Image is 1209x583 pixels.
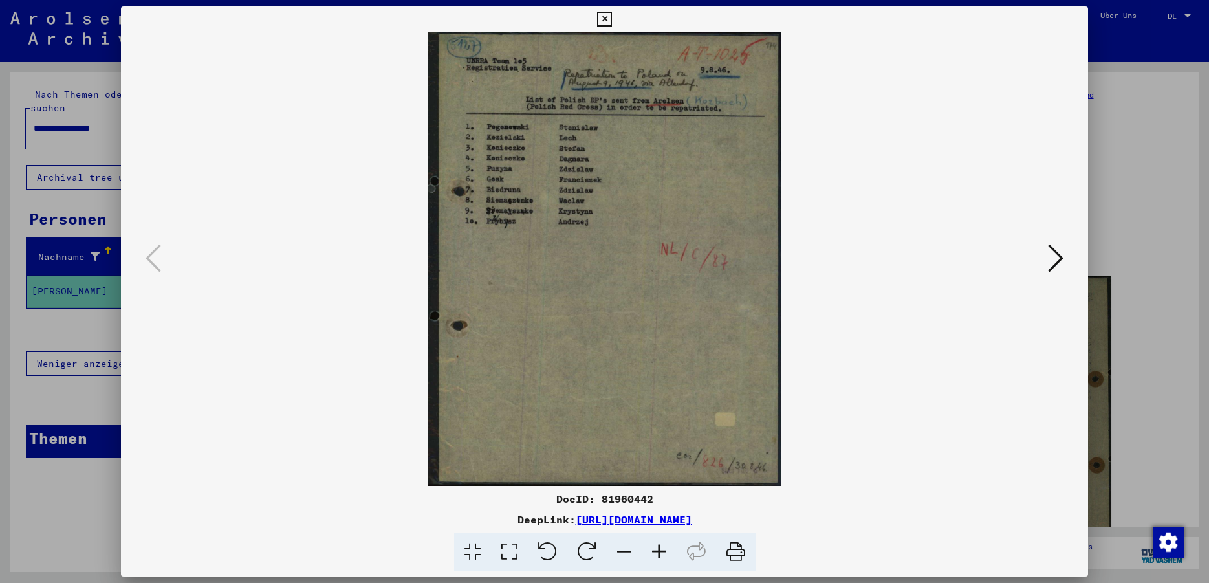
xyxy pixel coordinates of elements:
div: DocID: 81960442 [121,491,1088,507]
div: Zustimmung ändern [1152,526,1183,557]
a: [URL][DOMAIN_NAME] [576,513,692,526]
img: 001.jpg [165,32,1044,486]
img: Zustimmung ändern [1153,527,1184,558]
div: DeepLink: [121,512,1088,527]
